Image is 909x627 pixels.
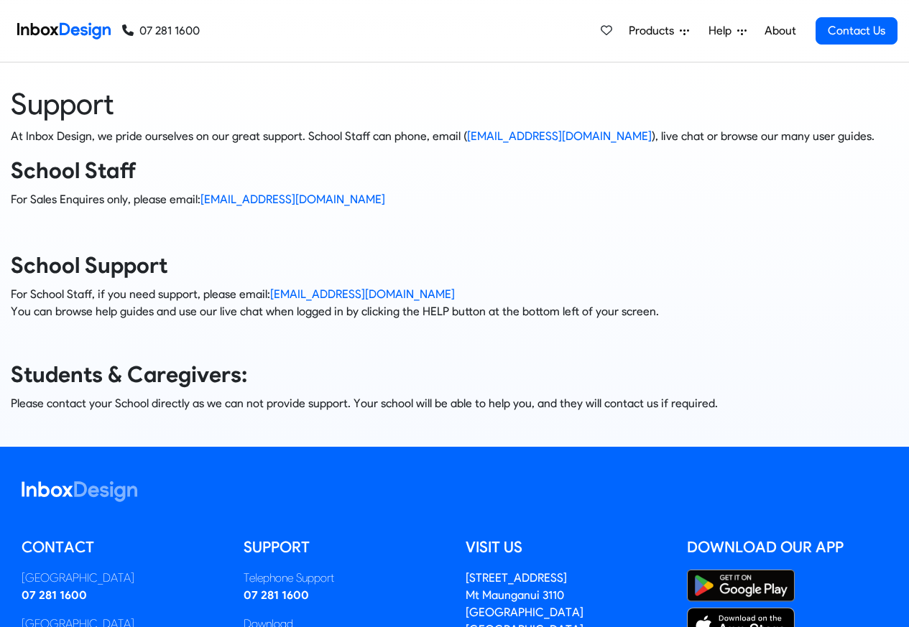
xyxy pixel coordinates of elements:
p: Please contact your School directly as we can not provide support. Your school will be able to he... [11,395,898,412]
a: [EMAIL_ADDRESS][DOMAIN_NAME] [200,192,385,206]
div: [GEOGRAPHIC_DATA] [22,570,222,587]
h5: Contact [22,537,222,558]
a: Contact Us [816,17,898,45]
a: About [760,17,800,45]
h5: Visit us [466,537,666,558]
p: For Sales Enquires only, please email: [11,191,898,208]
strong: Students & Caregivers: [11,361,247,388]
heading: Support [11,85,898,122]
a: [EMAIL_ADDRESS][DOMAIN_NAME] [467,129,652,143]
h5: Support [244,537,444,558]
strong: School Staff [11,157,137,184]
img: Google Play Store [687,570,795,602]
a: Help [703,17,752,45]
a: [EMAIL_ADDRESS][DOMAIN_NAME] [270,287,455,301]
span: Help [709,22,737,40]
img: logo_inboxdesign_white.svg [22,481,137,502]
span: Products [629,22,680,40]
p: At Inbox Design, we pride ourselves on our great support. School Staff can phone, email ( ), live... [11,128,898,145]
div: Telephone Support [244,570,444,587]
a: 07 281 1600 [244,588,309,602]
a: 07 281 1600 [122,22,200,40]
a: 07 281 1600 [22,588,87,602]
p: For School Staff, if you need support, please email: You can browse help guides and use our live ... [11,286,898,320]
strong: School Support [11,252,167,279]
h5: Download our App [687,537,887,558]
a: Products [623,17,695,45]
